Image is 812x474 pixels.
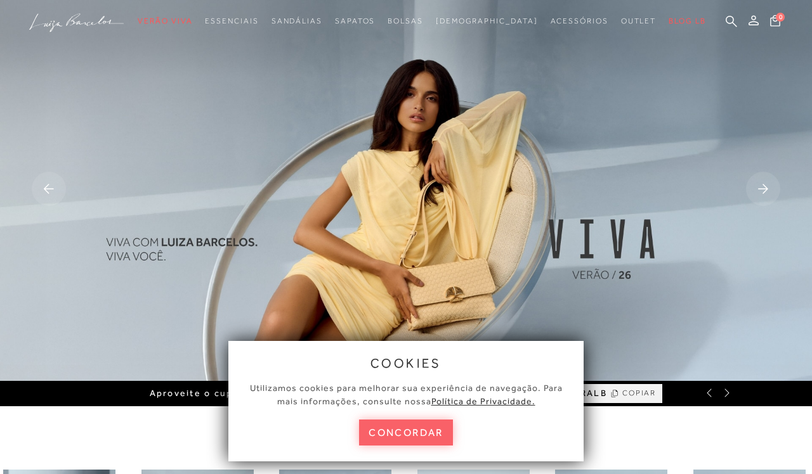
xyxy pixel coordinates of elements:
[766,14,784,31] button: 0
[335,10,375,33] a: noSubCategoriesText
[138,16,192,25] span: Verão Viva
[436,10,538,33] a: noSubCategoriesText
[150,388,354,399] span: Aproveite o cupom de primeira compra
[551,16,608,25] span: Acessórios
[622,387,657,399] span: COPIAR
[272,10,322,33] a: noSubCategoriesText
[370,356,442,370] span: cookies
[138,10,192,33] a: noSubCategoriesText
[335,16,375,25] span: Sapatos
[669,16,705,25] span: BLOG LB
[551,10,608,33] a: noSubCategoriesText
[272,16,322,25] span: Sandálias
[776,13,785,22] span: 0
[436,16,538,25] span: [DEMOGRAPHIC_DATA]
[250,383,563,406] span: Utilizamos cookies para melhorar sua experiência de navegação. Para mais informações, consulte nossa
[621,16,657,25] span: Outlet
[669,10,705,33] a: BLOG LB
[205,10,258,33] a: noSubCategoriesText
[359,420,453,445] button: concordar
[388,16,423,25] span: Bolsas
[388,10,423,33] a: noSubCategoriesText
[621,10,657,33] a: noSubCategoriesText
[205,16,258,25] span: Essenciais
[431,396,535,406] a: Política de Privacidade.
